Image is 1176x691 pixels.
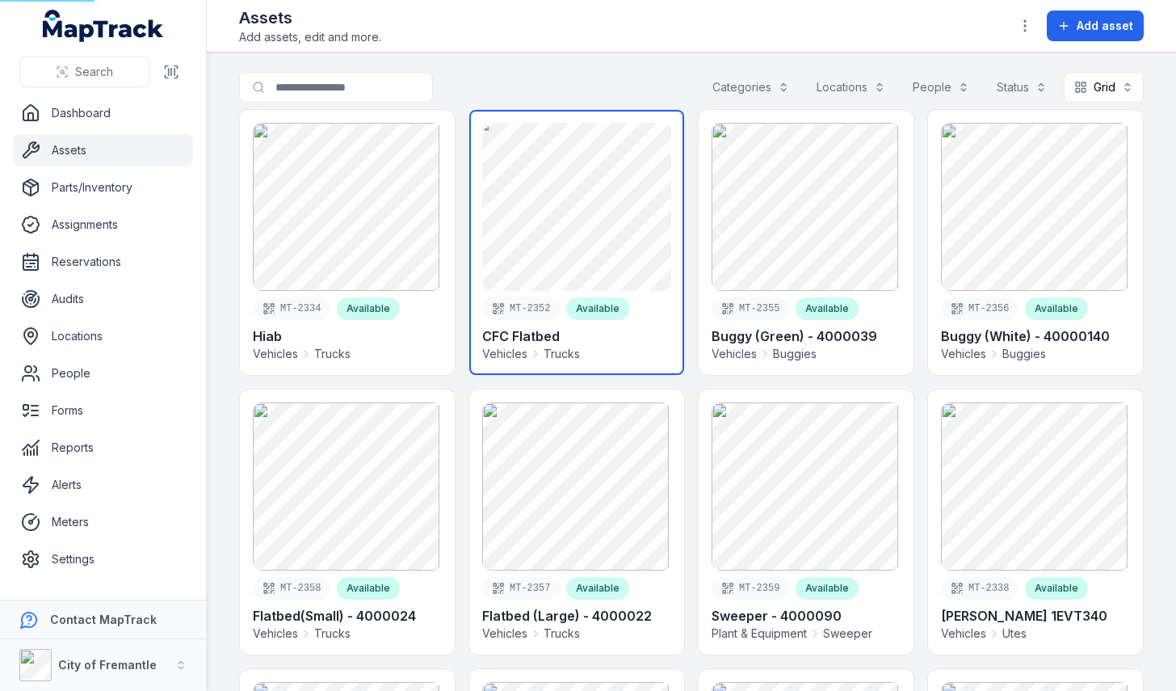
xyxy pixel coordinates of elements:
[19,57,149,87] button: Search
[13,171,193,204] a: Parts/Inventory
[13,283,193,315] a: Audits
[13,543,193,575] a: Settings
[1047,11,1144,41] button: Add asset
[13,469,193,501] a: Alerts
[239,6,381,29] h2: Assets
[13,209,193,241] a: Assignments
[50,613,157,626] strong: Contact MapTrack
[986,72,1057,103] button: Status
[13,134,193,166] a: Assets
[1064,72,1144,103] button: Grid
[75,64,113,80] span: Search
[13,246,193,278] a: Reservations
[13,432,193,464] a: Reports
[43,10,164,42] a: MapTrack
[58,658,157,672] strong: City of Fremantle
[13,357,193,390] a: People
[239,29,381,45] span: Add assets, edit and more.
[902,72,980,103] button: People
[13,506,193,538] a: Meters
[13,320,193,352] a: Locations
[13,97,193,129] a: Dashboard
[1077,18,1133,34] span: Add asset
[13,394,193,427] a: Forms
